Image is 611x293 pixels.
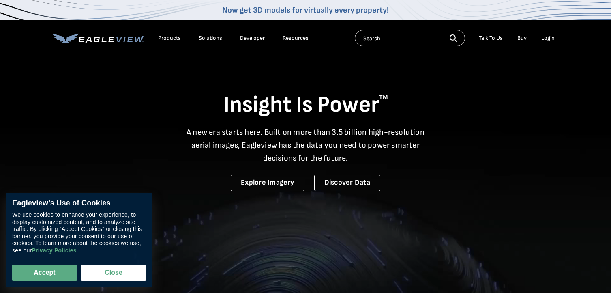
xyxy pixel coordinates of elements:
[199,34,222,42] div: Solutions
[379,94,388,101] sup: TM
[355,30,465,46] input: Search
[479,34,503,42] div: Talk To Us
[517,34,527,42] a: Buy
[12,265,77,281] button: Accept
[231,175,304,191] a: Explore Imagery
[81,265,146,281] button: Close
[182,126,430,165] p: A new era starts here. Built on more than 3.5 billion high-resolution aerial images, Eagleview ha...
[12,199,146,208] div: Eagleview’s Use of Cookies
[314,175,380,191] a: Discover Data
[53,91,559,119] h1: Insight Is Power
[240,34,265,42] a: Developer
[283,34,309,42] div: Resources
[541,34,555,42] div: Login
[222,5,389,15] a: Now get 3D models for virtually every property!
[158,34,181,42] div: Products
[32,248,76,254] a: Privacy Policies
[12,212,146,254] div: We use cookies to enhance your experience, to display customized content, and to analyze site tra...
